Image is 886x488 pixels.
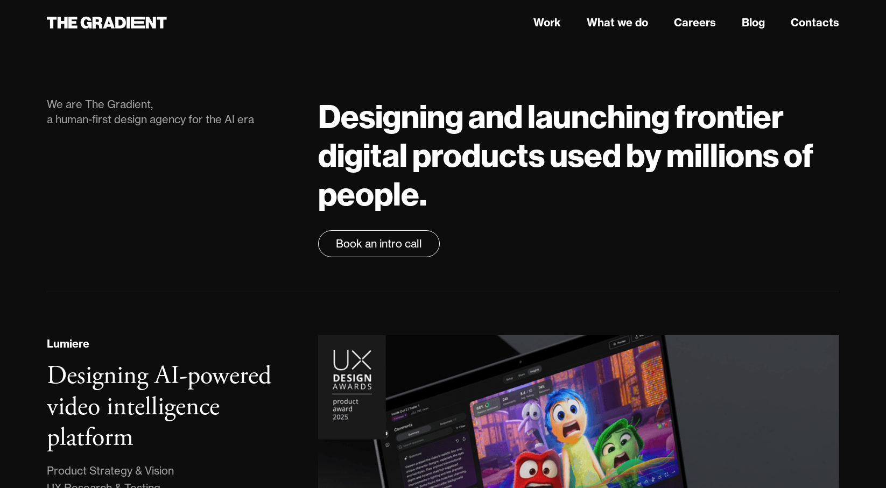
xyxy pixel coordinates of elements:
a: Blog [742,15,765,31]
a: Work [533,15,561,31]
a: Book an intro call [318,230,440,257]
a: What we do [587,15,648,31]
div: We are The Gradient, a human-first design agency for the AI era [47,97,297,127]
h3: Designing AI-powered video intelligence platform [47,359,271,454]
a: Contacts [791,15,839,31]
div: Lumiere [47,336,89,352]
h1: Designing and launching frontier digital products used by millions of people. [318,97,839,213]
a: Careers [674,15,716,31]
